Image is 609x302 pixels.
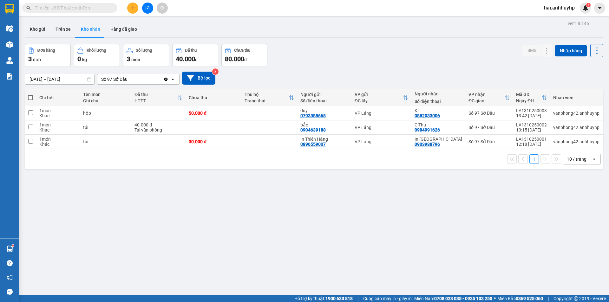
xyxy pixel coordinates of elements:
[5,4,14,14] img: logo-vxr
[300,92,348,97] div: Người gửi
[300,98,348,103] div: Số điện thoại
[300,108,348,113] div: duy
[189,95,238,100] div: Chưa thu
[163,77,168,82] svg: Clear value
[74,44,120,67] button: Khối lượng0kg
[39,113,77,118] div: Khác
[83,125,128,130] div: túi
[539,4,580,12] span: hai.anhhuyhp
[136,48,152,53] div: Số lượng
[415,122,462,127] div: C Thu
[225,55,244,63] span: 80.000
[465,89,513,106] th: Toggle SortBy
[145,6,150,10] span: file-add
[468,111,510,116] div: Số 97 Sở Dầu
[6,73,13,80] img: solution-icon
[25,22,50,37] button: Kho gửi
[35,4,110,11] input: Tìm tên, số ĐT hoặc mã đơn
[82,57,87,62] span: kg
[134,122,182,127] div: 40.000 đ
[172,44,218,67] button: Đã thu40.000đ
[7,274,13,280] span: notification
[6,25,13,32] img: warehouse-icon
[25,74,94,84] input: Select a date range.
[468,139,510,144] div: Số 97 Sở Dầu
[131,89,186,106] th: Toggle SortBy
[592,157,597,162] svg: open
[245,98,289,103] div: Trạng thái
[189,111,238,116] div: 50.000 đ
[497,295,543,302] span: Miền Bắc
[221,44,267,67] button: Chưa thu80.000đ
[127,55,130,63] span: 3
[574,296,578,301] span: copyright
[548,295,549,302] span: |
[355,92,403,97] div: VP gửi
[516,127,547,132] div: 13:15 [DATE]
[415,127,440,132] div: 0984991626
[363,295,413,302] span: Cung cấp máy in - giấy in:
[245,92,289,97] div: Thu hộ
[142,3,153,14] button: file-add
[516,142,547,147] div: 12:18 [DATE]
[77,55,81,63] span: 0
[300,122,348,127] div: bắc
[39,108,77,113] div: 1 món
[12,245,14,247] sup: 1
[37,48,55,53] div: Đơn hàng
[513,89,550,106] th: Toggle SortBy
[494,297,496,300] span: ⚪️
[415,99,462,104] div: Số điện thoại
[516,98,542,103] div: Ngày ĐH
[83,139,128,144] div: túi
[157,3,168,14] button: aim
[516,296,543,301] strong: 0369 525 060
[300,142,326,147] div: 0896559007
[83,111,128,116] div: hộp
[182,72,215,85] button: Bộ lọc
[134,127,182,132] div: Tại văn phòng
[7,260,13,266] span: question-circle
[212,68,219,75] sup: 3
[351,89,411,106] th: Toggle SortBy
[25,44,71,67] button: Đơn hàng3đơn
[39,142,77,147] div: Khác
[553,111,599,116] div: vanphong42.anhhuyhp
[160,6,164,10] span: aim
[28,55,32,63] span: 3
[87,48,106,53] div: Khối lượng
[7,289,13,295] span: message
[39,127,77,132] div: Khác
[522,45,541,56] button: SMS
[244,57,247,62] span: đ
[105,22,142,37] button: Hàng đã giao
[468,98,505,103] div: ĐC giao
[415,142,440,147] div: 0903988796
[39,137,77,142] div: 1 món
[185,48,197,53] div: Đã thu
[597,5,603,11] span: caret-down
[468,92,505,97] div: VP nhận
[26,6,31,10] span: search
[300,127,326,132] div: 0904639188
[39,5,87,26] strong: CHUYỂN PHÁT NHANH VIP ANH HUY
[6,246,13,252] img: warehouse-icon
[3,25,35,57] img: logo
[553,95,599,100] div: Nhân viên
[415,91,462,96] div: Người nhận
[355,98,403,103] div: ĐC lấy
[83,98,128,103] div: Ghi chú
[294,295,353,302] span: Hỗ trợ kỹ thuật:
[516,108,547,113] div: LA1310250003
[516,122,547,127] div: LA1310250002
[6,57,13,64] img: warehouse-icon
[516,92,542,97] div: Mã GD
[134,92,177,97] div: Đã thu
[36,27,91,50] span: Chuyển phát nhanh: [GEOGRAPHIC_DATA] - [GEOGRAPHIC_DATA]
[567,156,586,162] div: 10 / trang
[195,57,198,62] span: đ
[6,41,13,48] img: warehouse-icon
[127,3,138,14] button: plus
[300,137,348,142] div: In Thiên Hằng
[587,3,589,7] span: 1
